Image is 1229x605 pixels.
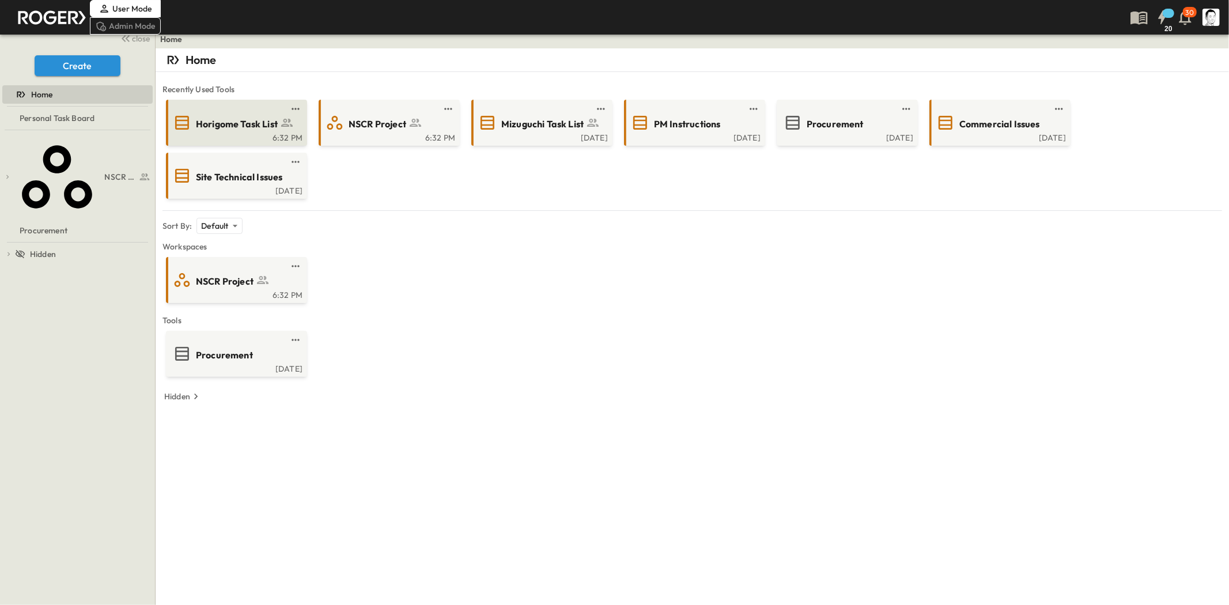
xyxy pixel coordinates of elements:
span: Home [31,89,53,100]
nav: breadcrumbs [160,33,190,45]
span: Procurement [20,225,67,236]
a: [DATE] [168,363,302,372]
a: Procurement [168,345,302,363]
button: test [289,102,302,116]
div: Procurementtest [2,221,153,240]
p: 30 [1186,8,1194,17]
button: test [441,102,455,116]
p: Hidden [164,391,190,402]
h6: 20 [1164,25,1172,33]
p: Default [201,220,228,232]
a: [DATE] [932,132,1066,141]
a: NSCR Project [168,271,302,289]
span: PM Instructions [654,118,721,131]
span: Procurement [196,349,253,362]
a: Site Technical Issues [168,167,302,185]
button: Hidden [160,388,206,404]
a: Procurement [779,114,913,132]
a: Horigome Task List [168,114,302,132]
a: [DATE] [168,185,302,194]
span: Tools [162,315,1222,326]
button: test [899,102,913,116]
a: Home [160,33,183,45]
span: Hidden [30,248,56,260]
a: 6:32 PM [168,132,302,141]
button: test [1052,102,1066,116]
a: Commercial Issues [932,114,1066,132]
button: test [289,259,302,273]
a: 6:32 PM [168,289,302,298]
div: NSCR Projecttest [2,133,153,221]
button: test [289,333,302,347]
a: Home [2,86,150,103]
p: Home [186,52,217,68]
div: Personal Task Boardtest [2,109,153,127]
button: close [116,30,153,46]
button: Create [35,55,120,76]
span: Mizuguchi Task List [501,118,584,131]
a: [DATE] [779,132,913,141]
span: NSCR Project [349,118,406,131]
span: Recently Used Tools [162,84,1222,95]
span: NSCR Project [196,275,254,288]
a: Personal Task Board [2,110,150,126]
img: Profile Picture [1202,9,1220,26]
a: NSCR Project [15,133,150,221]
a: [DATE] [626,132,761,141]
span: Commercial Issues [959,118,1040,131]
a: NSCR Project [321,114,455,132]
button: 20 [1151,7,1174,28]
a: PM Instructions [626,114,761,132]
span: Personal Task Board [20,112,94,124]
button: test [747,102,761,116]
span: Horigome Task List [196,118,278,131]
span: Site Technical Issues [196,171,283,184]
div: Default [196,218,242,234]
button: test [289,155,302,169]
span: close [133,33,150,44]
a: Mizuguchi Task List [474,114,608,132]
span: Workspaces [162,241,1222,252]
a: 6:32 PM [321,132,455,141]
div: Admin Mode [90,17,161,35]
span: Procurement [807,118,864,131]
a: Procurement [2,222,150,239]
span: NSCR Project [104,171,136,183]
button: test [594,102,608,116]
p: Sort By: [162,220,192,232]
a: [DATE] [474,132,608,141]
